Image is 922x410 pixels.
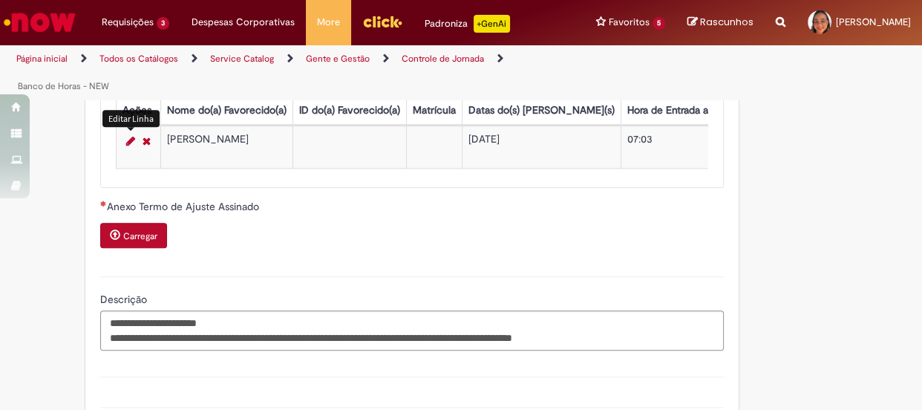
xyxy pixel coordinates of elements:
p: +GenAi [474,15,510,33]
ul: Trilhas de página [11,45,604,100]
span: 5 [653,17,665,30]
small: Carregar [123,230,157,242]
span: Descrição [100,293,150,306]
img: click_logo_yellow_360x200.png [362,10,402,33]
span: Despesas Corporativas [192,15,295,30]
th: Matrícula [406,97,462,124]
a: Gente e Gestão [306,53,370,65]
span: Requisições [102,15,154,30]
span: Necessários [100,201,107,206]
a: Controle de Jornada [402,53,484,65]
th: Nome do(a) Favorecido(a) [160,97,292,124]
span: Anexo Termo de Ajuste Assinado [107,200,262,213]
td: [PERSON_NAME] [160,126,292,168]
span: [PERSON_NAME] [836,16,911,28]
th: Datas do(s) [PERSON_NAME](s) [462,97,621,124]
a: Rascunhos [687,16,753,30]
img: ServiceNow [1,7,78,37]
span: 3 [157,17,169,30]
a: Página inicial [16,53,68,65]
a: Service Catalog [210,53,274,65]
button: Carregar anexo de Anexo Termo de Ajuste Assinado Required [100,223,167,248]
a: Editar Linha 1 [122,132,139,150]
td: 07:03 [621,126,817,168]
textarea: Descrição [100,310,724,351]
div: Editar Linha [102,110,160,127]
a: Banco de Horas - NEW [18,80,109,92]
span: Rascunhos [700,15,753,29]
td: [DATE] [462,126,621,168]
th: ID do(a) Favorecido(a) [292,97,406,124]
th: Hora de Entrada a ser ajustada no ponto [621,97,817,124]
span: More [317,15,340,30]
a: Remover linha 1 [139,132,154,150]
span: Favoritos [609,15,650,30]
div: Padroniza [425,15,510,33]
a: Todos os Catálogos [99,53,178,65]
